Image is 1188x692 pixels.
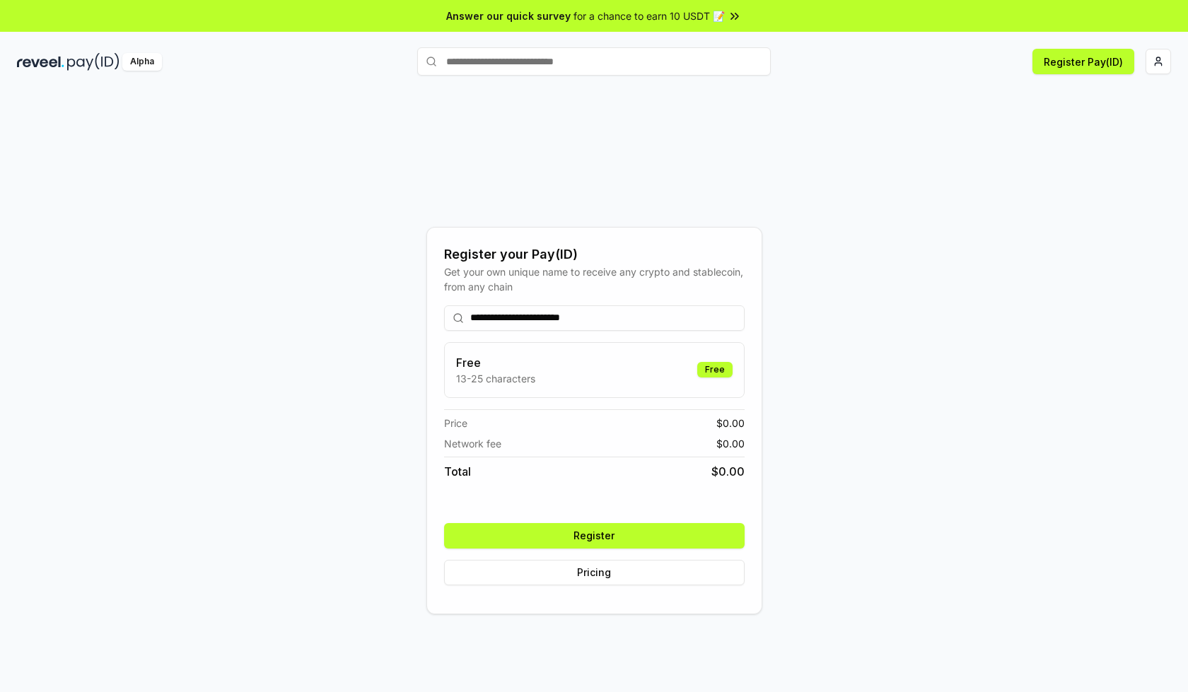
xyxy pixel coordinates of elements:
span: Answer our quick survey [446,8,571,23]
img: reveel_dark [17,53,64,71]
div: Register your Pay(ID) [444,245,745,264]
div: Alpha [122,53,162,71]
button: Register [444,523,745,549]
h3: Free [456,354,535,371]
span: Total [444,463,471,480]
div: Free [697,362,733,377]
img: pay_id [67,53,120,71]
span: for a chance to earn 10 USDT 📝 [573,8,725,23]
p: 13-25 characters [456,371,535,386]
span: Price [444,416,467,430]
span: $ 0.00 [711,463,745,480]
span: Network fee [444,436,501,451]
span: $ 0.00 [716,436,745,451]
button: Register Pay(ID) [1032,49,1134,74]
div: Get your own unique name to receive any crypto and stablecoin, from any chain [444,264,745,294]
span: $ 0.00 [716,416,745,430]
button: Pricing [444,560,745,585]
